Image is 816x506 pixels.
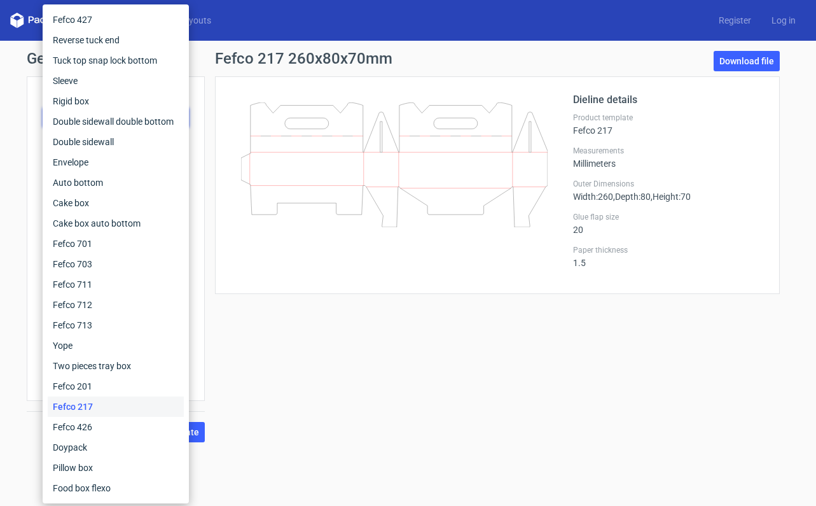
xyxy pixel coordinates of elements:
div: Fefco 426 [48,417,184,437]
div: 1.5 [573,245,764,268]
div: Fefco 217 [48,397,184,417]
h2: Dieline details [573,92,764,108]
div: Double sidewall [48,132,184,152]
label: Product template [573,113,764,123]
div: Tuck top snap lock bottom [48,50,184,71]
a: Download file [714,51,780,71]
div: Fefco 427 [48,10,184,30]
div: Rigid box [48,91,184,111]
div: Food box flexo [48,478,184,498]
div: Fefco 201 [48,376,184,397]
div: Reverse tuck end [48,30,184,50]
h1: Fefco 217 260x80x70mm [215,51,392,66]
div: Envelope [48,152,184,172]
div: Fefco 703 [48,254,184,274]
span: , Height : 70 [651,192,691,202]
div: Cake box [48,193,184,213]
div: Fefco 713 [48,315,184,335]
div: Double sidewall double bottom [48,111,184,132]
label: Paper thickness [573,245,764,255]
a: Register [709,14,761,27]
div: Fefco 701 [48,234,184,254]
a: Log in [761,14,806,27]
div: Sleeve [48,71,184,91]
div: Millimeters [573,146,764,169]
div: Cake box auto bottom [48,213,184,234]
span: , Depth : 80 [613,192,651,202]
div: Auto bottom [48,172,184,193]
div: Pillow box [48,458,184,478]
div: 20 [573,212,764,235]
div: Fefco 217 [573,113,764,136]
div: Fefco 712 [48,295,184,315]
div: Two pieces tray box [48,356,184,376]
label: Glue flap size [573,212,764,222]
div: Yope [48,335,184,356]
div: Doypack [48,437,184,458]
label: Measurements [573,146,764,156]
div: Fefco 711 [48,274,184,295]
h1: Generate new dieline [27,51,790,66]
label: Outer Dimensions [573,179,764,189]
span: Width : 260 [573,192,613,202]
